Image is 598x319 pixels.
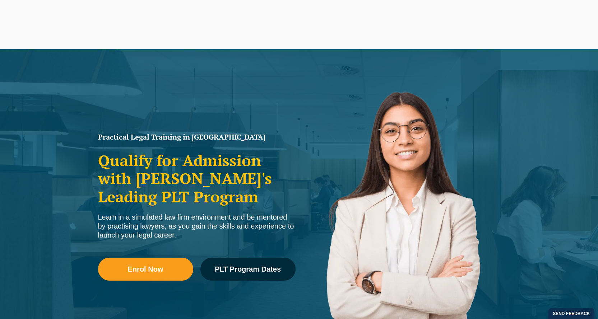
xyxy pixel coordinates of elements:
div: Learn in a simulated law firm environment and be mentored by practising lawyers, as you gain the ... [98,213,296,240]
a: Enrol Now [98,258,193,281]
h1: Practical Legal Training in [GEOGRAPHIC_DATA] [98,133,296,141]
h2: Qualify for Admission with [PERSON_NAME]'s Leading PLT Program [98,151,296,206]
span: PLT Program Dates [215,266,281,273]
span: Enrol Now [128,266,163,273]
a: PLT Program Dates [200,258,296,281]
